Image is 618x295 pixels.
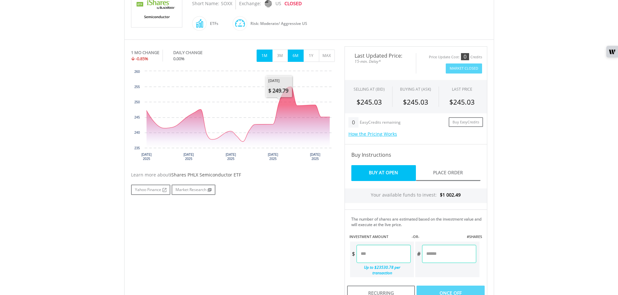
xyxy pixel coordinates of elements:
div: DAILY CHANGE [173,50,224,56]
a: Place Order [416,165,480,181]
button: MAX [319,50,335,62]
text: 250 [134,100,140,104]
div: 1 MO CHANGE [131,50,159,56]
text: 245 [134,116,140,119]
text: 255 [134,85,140,89]
div: $ [350,245,357,263]
a: Market Research [172,185,215,195]
span: 15-min. Delay* [350,58,411,64]
svg: Interactive chart [131,68,335,165]
text: [DATE] 2025 [141,153,151,161]
span: $245.03 [449,97,475,107]
span: BUYING AT (ASK) [400,86,431,92]
div: Chart. Highcharts interactive chart. [131,68,335,165]
div: 0 [348,117,358,128]
button: 3M [272,50,288,62]
text: [DATE] 2025 [310,153,320,161]
a: Yahoo Finance [131,185,170,195]
label: #SHARES [467,234,482,239]
a: Buy At Open [351,165,416,181]
div: Your available funds to invest: [345,188,487,203]
text: 240 [134,131,140,134]
button: Market Closed [446,63,482,74]
span: $245.03 [403,97,428,107]
div: Price Update Cost: [429,55,460,60]
div: EasyCredits remaining [360,120,401,126]
span: $1 002.49 [440,192,461,198]
text: [DATE] 2025 [225,153,236,161]
div: Up to $23530.78 per transaction [350,263,411,277]
div: Learn more about [131,172,335,178]
div: Risk: Moderate/ Aggressive US [247,16,307,31]
div: ETFs [207,16,218,31]
div: LAST PRICE [452,86,472,92]
div: Credits [470,55,482,60]
button: 6M [288,50,304,62]
span: $245.03 [357,97,382,107]
span: 0.00% [173,56,185,62]
span: iShares PHLX Semiconductor ETF [170,172,241,178]
div: SELLING AT (BID) [354,86,385,92]
h4: Buy Instructions [351,151,480,159]
text: [DATE] 2025 [268,153,278,161]
text: 260 [134,70,140,74]
span: -0.85% [136,56,148,62]
text: 235 [134,146,140,150]
div: The number of shares are estimated based on the investment value and will execute at the live price. [351,216,484,227]
label: -OR- [412,234,419,239]
text: [DATE] 2025 [183,153,194,161]
div: 0 [461,53,469,60]
span: Last Updated Price: [350,53,411,58]
button: 1Y [303,50,319,62]
label: INVESTMENT AMOUNT [349,234,388,239]
div: # [415,245,422,263]
a: Buy EasyCredits [449,117,483,127]
a: How the Pricing Works [348,131,397,137]
button: 1M [257,50,273,62]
